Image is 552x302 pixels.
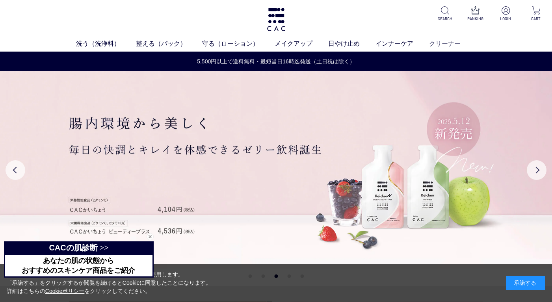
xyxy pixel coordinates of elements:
[435,6,455,22] a: SEARCH
[275,39,328,48] a: メイクアップ
[7,271,212,295] div: 当サイトでは、お客様へのサービス向上のためにCookieを使用します。 「承諾する」をクリックするか閲覧を続けるとCookieに同意したことになります。 詳細はこちらの をクリックしてください。
[496,16,515,22] p: LOGIN
[328,39,375,48] a: 日やけ止め
[45,288,85,294] a: Cookieポリシー
[466,16,485,22] p: RANKING
[526,6,546,22] a: CART
[435,16,455,22] p: SEARCH
[527,160,546,180] button: Next
[375,39,429,48] a: インナーケア
[429,39,476,48] a: クリーナー
[496,6,515,22] a: LOGIN
[266,8,286,31] img: logo
[466,6,485,22] a: RANKING
[506,276,545,290] div: 承諾する
[76,39,136,48] a: 洗う（洗浄料）
[526,16,546,22] p: CART
[202,39,275,48] a: 守る（ローション）
[136,39,202,48] a: 整える（パック）
[0,57,552,66] a: 5,500円以上で送料無料・最短当日16時迄発送（土日祝は除く）
[6,160,25,180] button: Previous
